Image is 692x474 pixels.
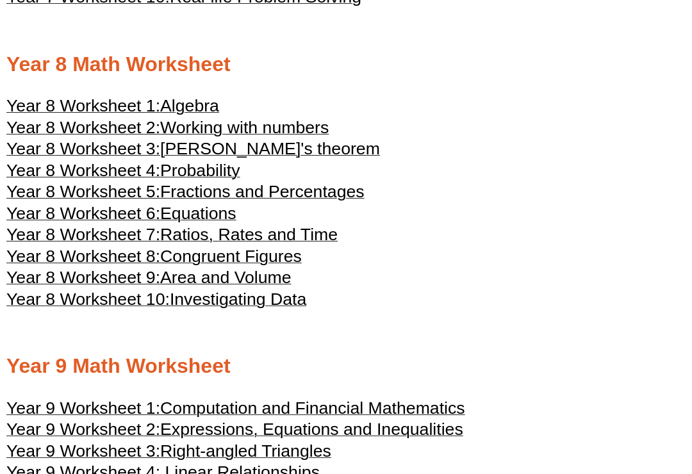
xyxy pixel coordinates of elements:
[6,274,292,286] a: Year 8 Worksheet 9:Area and Volume
[160,161,240,180] span: Probability
[472,329,692,474] iframe: Chat Widget
[6,420,160,439] span: Year 9 Worksheet 2:
[160,441,331,461] span: Right-angled Triangles
[6,124,329,136] a: Year 8 Worksheet 2:Working with numbers
[6,290,170,309] span: Year 8 Worksheet 10:
[160,398,465,418] span: Computation and Financial Mathematics
[6,295,306,308] a: Year 8 Worksheet 10:Investigating Data
[6,118,160,137] span: Year 8 Worksheet 2:
[6,247,160,266] span: Year 8 Worksheet 8:
[6,398,160,418] span: Year 9 Worksheet 1:
[160,182,365,201] span: Fractions and Percentages
[6,188,365,200] a: Year 8 Worksheet 5:Fractions and Percentages
[6,425,463,438] a: Year 9 Worksheet 2:Expressions, Equations and Inequalities
[6,102,219,115] a: Year 8 Worksheet 1:Algebra
[6,139,160,158] span: Year 8 Worksheet 3:
[170,290,306,309] span: Investigating Data
[160,118,329,137] span: Working with numbers
[6,182,160,201] span: Year 8 Worksheet 5:
[6,441,160,461] span: Year 9 Worksheet 3:
[160,420,463,439] span: Expressions, Equations and Inequalities
[6,231,338,243] a: Year 8 Worksheet 7:Ratios, Rates and Time
[6,51,686,78] h2: Year 8 Math Worksheet
[6,167,240,179] a: Year 8 Worksheet 4:Probability
[160,139,380,158] span: [PERSON_NAME]'s theorem
[160,204,236,223] span: Equations
[160,268,292,287] span: Area and Volume
[6,161,160,180] span: Year 8 Worksheet 4:
[6,252,302,265] a: Year 8 Worksheet 8:Congruent Figures
[6,447,331,460] a: Year 9 Worksheet 3:Right-angled Triangles
[6,209,236,222] a: Year 8 Worksheet 6:Equations
[6,204,160,223] span: Year 8 Worksheet 6:
[6,225,160,244] span: Year 8 Worksheet 7:
[6,268,160,287] span: Year 8 Worksheet 9:
[6,96,160,115] span: Year 8 Worksheet 1:
[6,404,465,417] a: Year 9 Worksheet 1:Computation and Financial Mathematics
[160,96,219,115] span: Algebra
[6,353,686,380] h2: Year 9 Math Worksheet
[160,247,302,266] span: Congruent Figures
[6,145,380,158] a: Year 8 Worksheet 3:[PERSON_NAME]'s theorem
[160,225,338,244] span: Ratios, Rates and Time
